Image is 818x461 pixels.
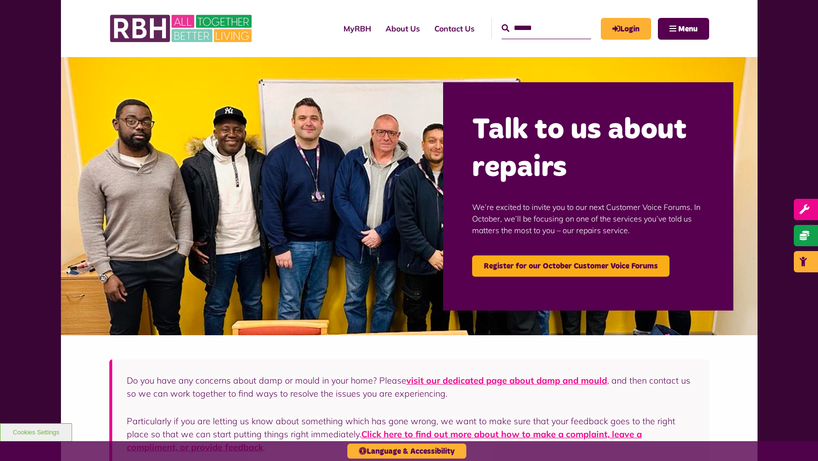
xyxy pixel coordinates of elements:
[378,15,427,42] a: About Us
[472,255,669,277] a: Register for our October Customer Voice Forums
[427,15,482,42] a: Contact Us
[601,18,651,40] a: MyRBH
[347,444,466,459] button: Language & Accessibility
[774,417,818,461] iframe: Netcall Web Assistant for live chat
[336,15,378,42] a: MyRBH
[406,375,607,386] a: visit our dedicated page about damp and mould
[658,18,709,40] button: Navigation
[127,429,642,453] a: Click here to find out more about how to make a complaint, leave a compliment, or provide feedback
[109,10,254,47] img: RBH
[678,25,698,33] span: Menu
[472,187,704,251] p: We’re excited to invite you to our next Customer Voice Forums. In October, we’ll be focusing on o...
[127,374,695,400] p: Do you have any concerns about damp or mould in your home? Please , and then contact us so we can...
[127,415,695,454] p: Particularly if you are letting us know about something which has gone wrong, we want to make sur...
[472,111,704,187] h2: Talk to us about repairs
[61,57,758,335] img: Group photo of customers and colleagues at the Lighthouse Project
